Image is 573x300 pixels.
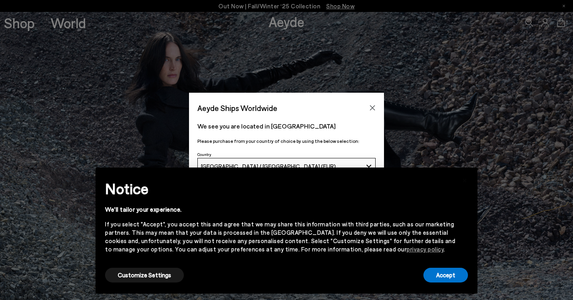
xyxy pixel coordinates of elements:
[407,245,444,253] a: privacy policy
[455,170,474,189] button: Close this notice
[197,137,376,145] p: Please purchase from your country of choice by using the below selection:
[105,220,455,253] div: If you select "Accept", you accept this and agree that we may share this information with third p...
[105,268,184,282] button: Customize Settings
[197,121,376,131] p: We see you are located in [GEOGRAPHIC_DATA]
[197,152,211,157] span: Country
[462,173,468,185] span: ×
[423,268,468,282] button: Accept
[366,102,378,114] button: Close
[105,178,455,199] h2: Notice
[197,101,277,115] span: Aeyde Ships Worldwide
[105,205,455,214] div: We'll tailor your experience.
